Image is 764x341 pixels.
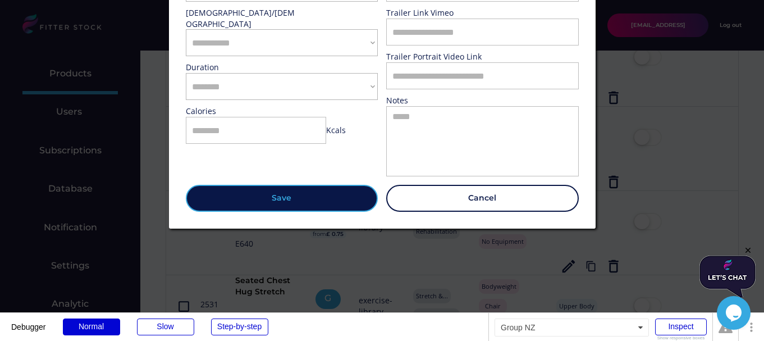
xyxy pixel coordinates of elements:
[386,185,579,212] button: Cancel
[211,319,268,335] div: Step-by-step
[717,296,753,330] iframe: chat widget
[137,319,194,335] div: Slow
[186,7,298,29] div: [DEMOGRAPHIC_DATA]/[DEMOGRAPHIC_DATA]
[655,319,707,335] div: Inspect
[386,95,498,106] div: Notes
[63,319,120,335] div: Normal
[386,7,498,19] div: Trailer Link Vimeo
[386,51,498,62] div: Trailer Portrait Video Link
[186,106,298,117] div: Calories
[326,125,346,136] div: Kcals
[495,319,649,337] div: Group NZ
[655,336,707,340] div: Show responsive boxes
[11,313,46,331] div: Debugger
[186,62,298,73] div: Duration
[186,185,378,212] button: Save
[699,245,756,297] iframe: chat widget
